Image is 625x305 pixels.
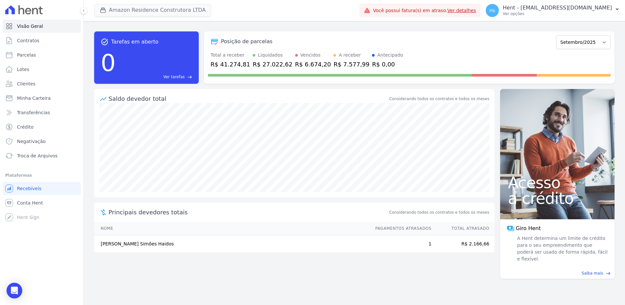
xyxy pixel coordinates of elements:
[3,20,81,33] a: Visão Geral
[109,208,388,217] span: Principais devedores totais
[447,8,476,13] a: Ver detalhes
[211,52,250,59] div: Total a receber
[3,34,81,47] a: Contratos
[221,38,273,45] div: Posição de parcelas
[432,222,495,235] th: Total Atrasado
[333,60,369,69] div: R$ 7.577,99
[94,4,211,16] button: Amazon Residence Construtora LTDA
[369,222,432,235] th: Pagamentos Atrasados
[3,63,81,76] a: Lotes
[516,235,608,262] span: A Hent determina um limite de crédito para o seu empreendimento que poderá ser usado de forma ráp...
[504,270,611,276] a: Saiba mais east
[432,235,495,253] td: R$ 2.166,66
[508,175,607,190] span: Acesso
[373,7,476,14] span: Você possui fatura(s) em atraso.
[377,52,403,59] div: Antecipado
[3,106,81,119] a: Transferências
[17,200,43,206] span: Conta Hent
[339,52,361,59] div: A receber
[582,270,603,276] span: Saiba mais
[111,38,159,46] span: Tarefas em aberto
[372,60,403,69] div: R$ 0,00
[3,48,81,62] a: Parcelas
[489,8,495,13] span: Hs
[118,74,192,80] a: Ver tarefas east
[3,92,81,105] a: Minha Carteira
[17,124,34,130] span: Crédito
[94,222,369,235] th: Nome
[3,196,81,209] a: Conta Hent
[17,23,43,29] span: Visão Geral
[3,182,81,195] a: Recebíveis
[295,60,331,69] div: R$ 6.674,20
[389,209,489,215] span: Considerando todos os contratos e todos os meses
[163,74,185,80] span: Ver tarefas
[17,37,39,44] span: Contratos
[3,120,81,134] a: Crédito
[17,109,50,116] span: Transferências
[369,235,432,253] td: 1
[17,152,58,159] span: Troca de Arquivos
[17,66,29,73] span: Lotes
[5,171,78,179] div: Plataformas
[508,190,607,206] span: a crédito
[3,135,81,148] a: Negativação
[503,5,612,11] p: Hent - [EMAIL_ADDRESS][DOMAIN_NAME]
[606,271,611,276] span: east
[300,52,321,59] div: Vencidos
[17,95,51,101] span: Minha Carteira
[503,11,612,16] p: Ver opções
[17,138,46,145] span: Negativação
[101,46,116,80] div: 0
[17,81,35,87] span: Clientes
[187,75,192,80] span: east
[17,185,42,192] span: Recebíveis
[389,96,489,102] div: Considerando todos os contratos e todos os meses
[3,77,81,90] a: Clientes
[3,149,81,162] a: Troca de Arquivos
[109,94,388,103] div: Saldo devedor total
[94,235,369,253] td: [PERSON_NAME] Simões Haidos
[101,38,109,46] span: task_alt
[481,1,625,20] button: Hs Hent - [EMAIL_ADDRESS][DOMAIN_NAME] Ver opções
[211,60,250,69] div: R$ 41.274,81
[17,52,36,58] span: Parcelas
[258,52,283,59] div: Liquidados
[516,224,541,232] span: Giro Hent
[7,283,22,298] div: Open Intercom Messenger
[253,60,292,69] div: R$ 27.022,62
